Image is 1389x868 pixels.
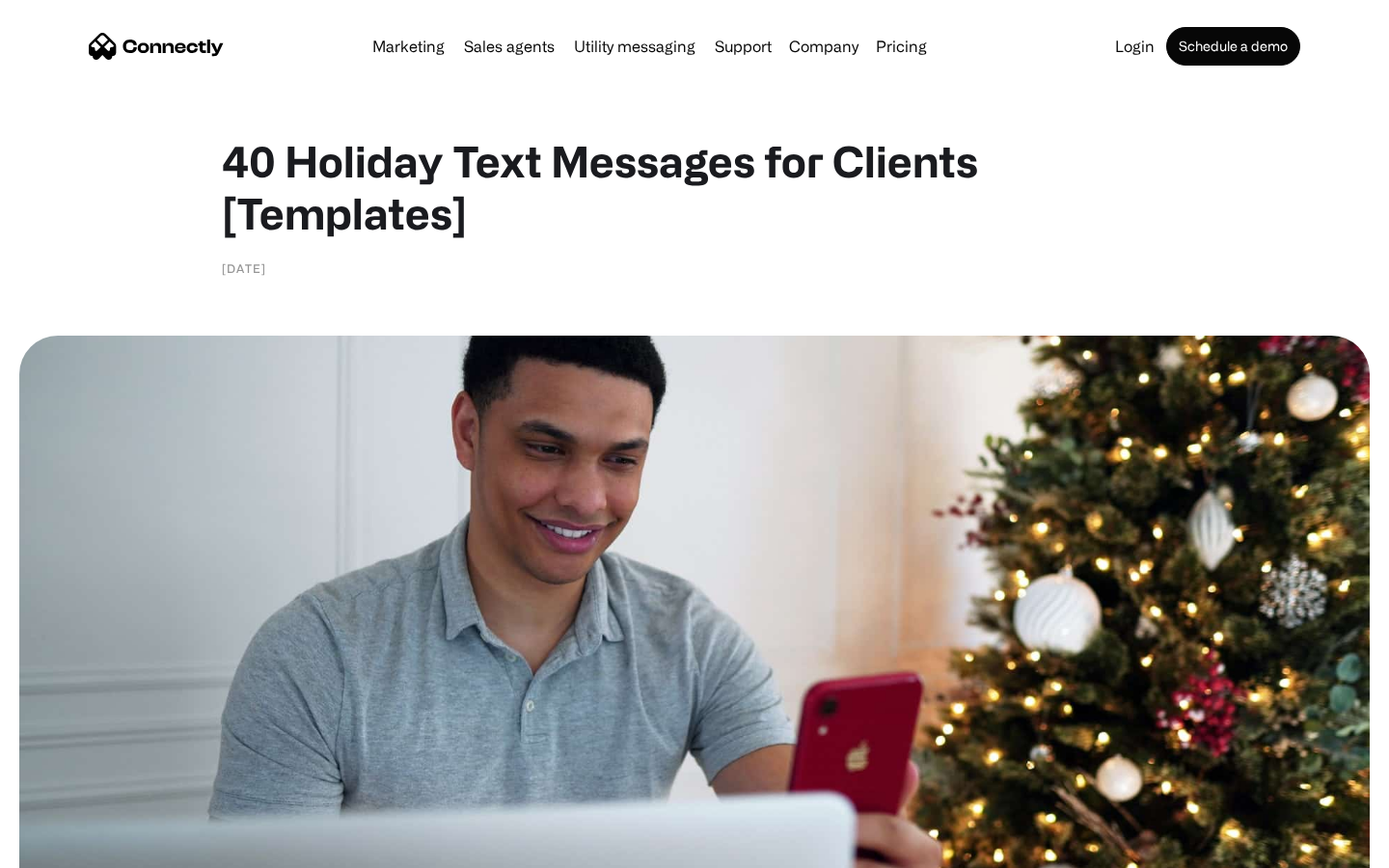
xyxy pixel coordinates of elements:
h1: 40 Holiday Text Messages for Clients [Templates] [222,135,1167,239]
ul: Language list [39,834,116,861]
a: Utility messaging [566,39,703,54]
a: Support [707,39,779,54]
a: Marketing [365,39,452,54]
a: Login [1107,39,1162,54]
div: [DATE] [222,258,266,278]
a: Pricing [868,39,935,54]
a: Schedule a demo [1166,27,1300,66]
div: Company [789,33,858,60]
aside: Language selected: English [19,834,116,861]
a: Sales agents [456,39,562,54]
